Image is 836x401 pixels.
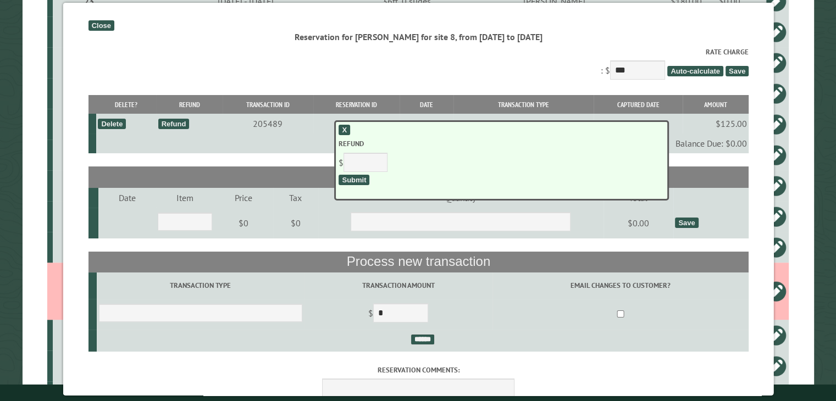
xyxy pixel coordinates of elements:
label: Transaction Amount [306,280,490,291]
td: 195833 [313,114,399,133]
span: Save [725,66,748,76]
th: Transaction Type [453,95,594,114]
div: $ [339,138,664,174]
div: 3 [57,211,120,222]
td: $125.00 [682,114,749,133]
div: 25 [57,119,120,130]
td: [DATE] [593,114,682,133]
div: Reservation for [PERSON_NAME] for site 8, from [DATE] to [DATE] [88,31,749,43]
div: 11 [57,149,120,160]
th: Refund [156,95,222,114]
small: © Campground Commander LLC. All rights reserved. [356,389,480,396]
th: Add-on Items [88,166,749,187]
td: Quantity [318,188,602,208]
span: Auto-calculate [667,66,723,76]
td: $0.00 [603,208,673,238]
td: $0 [213,208,273,238]
label: Rate Charge [88,47,749,57]
div: 22 [57,57,120,68]
div: X [339,125,350,135]
td: Price [213,188,273,208]
label: Refund [339,138,664,149]
div: 10 [57,360,120,371]
td: $ [304,299,492,330]
th: Delete? [96,95,156,114]
div: 10 [57,26,120,37]
div: 2 [57,180,120,191]
label: Transaction Type [98,280,302,291]
th: Amount [682,95,749,114]
div: : $ [88,47,749,82]
div: Refund [158,119,189,129]
td: Date [98,188,156,208]
td: Tax [273,188,318,208]
th: Transaction ID [222,95,313,114]
td: Balance Due: $0.00 [96,133,748,153]
label: Email changes to customer? [494,280,746,291]
th: Date [399,95,453,114]
div: Close [88,20,114,31]
div: 22 [57,330,120,341]
th: Process new transaction [88,252,749,272]
td: 205489 [222,114,313,133]
div: Delete [97,119,125,129]
div: Save [674,218,697,228]
th: Reservation ID [313,95,399,114]
td: CreditCardPayment [453,114,594,133]
div: 14 [57,242,120,253]
td: Item [156,188,213,208]
td: $0 [273,208,318,238]
label: Reservation comments: [88,365,749,375]
td: [DATE] [399,114,453,133]
th: Captured Date [593,95,682,114]
div: Submit [339,175,369,185]
div: 14 [57,88,120,99]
